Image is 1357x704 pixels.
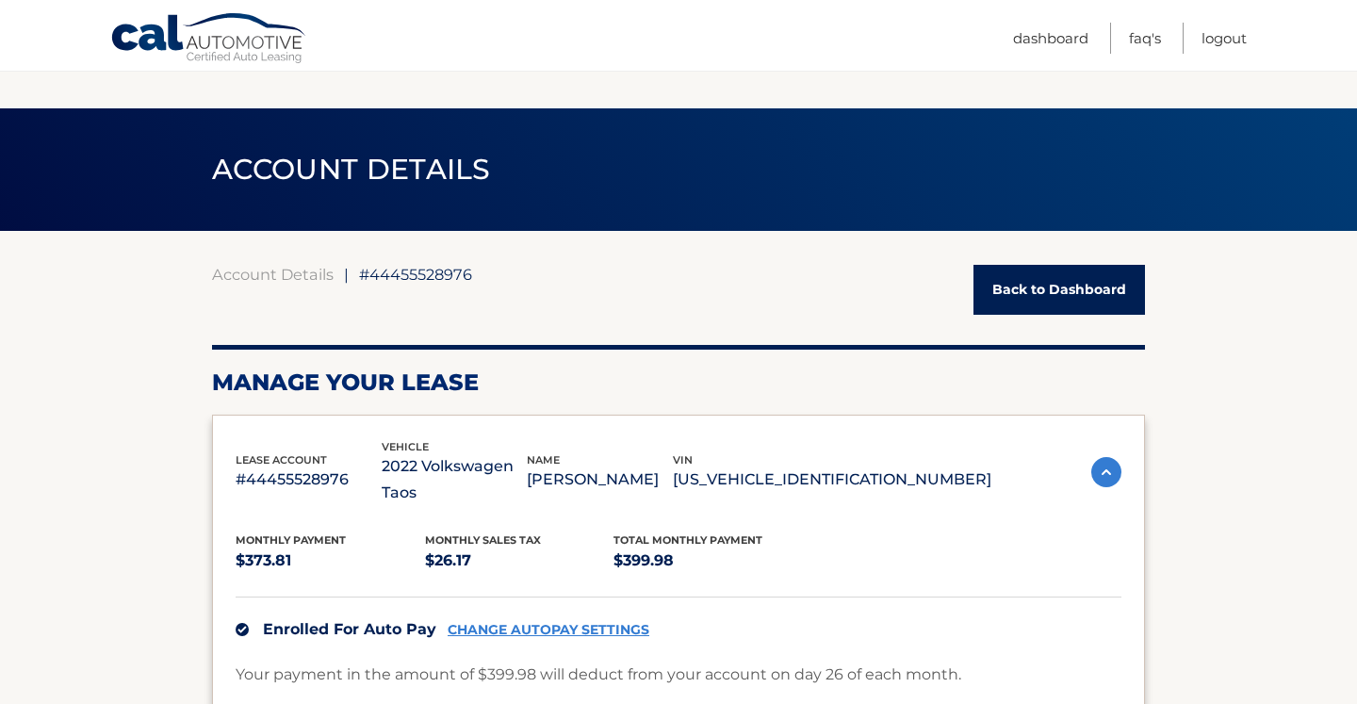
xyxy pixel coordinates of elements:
a: Account Details [212,265,334,284]
a: CHANGE AUTOPAY SETTINGS [448,622,649,638]
span: vin [673,453,693,467]
a: FAQ's [1129,23,1161,54]
a: Logout [1202,23,1247,54]
span: Monthly sales Tax [425,533,541,547]
span: Total Monthly Payment [613,533,762,547]
span: lease account [236,453,327,467]
a: Back to Dashboard [973,265,1145,315]
p: $26.17 [425,548,614,574]
a: Dashboard [1013,23,1088,54]
p: $399.98 [613,548,803,574]
p: [US_VEHICLE_IDENTIFICATION_NUMBER] [673,467,991,493]
img: check.svg [236,623,249,636]
span: | [344,265,349,284]
p: 2022 Volkswagen Taos [382,453,528,506]
span: #44455528976 [359,265,472,284]
img: accordion-active.svg [1091,457,1121,487]
span: Monthly Payment [236,533,346,547]
h2: Manage Your Lease [212,368,1145,397]
span: vehicle [382,440,429,453]
p: Your payment in the amount of $399.98 will deduct from your account on day 26 of each month. [236,662,961,688]
a: Cal Automotive [110,12,308,67]
span: name [527,453,560,467]
p: [PERSON_NAME] [527,467,673,493]
span: Enrolled For Auto Pay [263,620,436,638]
p: $373.81 [236,548,425,574]
p: #44455528976 [236,467,382,493]
span: ACCOUNT DETAILS [212,152,491,187]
